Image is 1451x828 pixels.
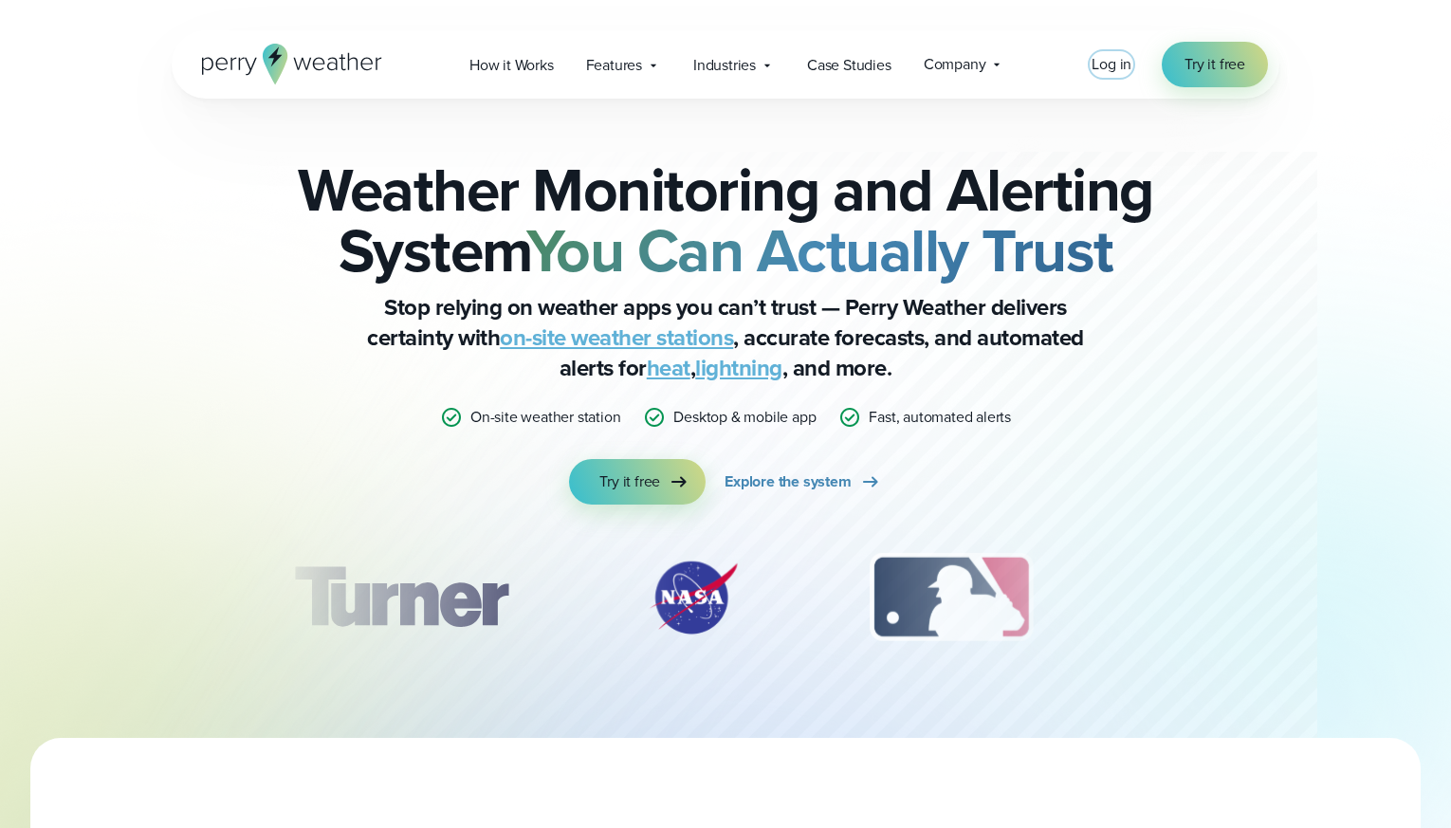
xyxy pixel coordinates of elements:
span: How it Works [469,54,554,77]
a: Case Studies [791,46,908,84]
span: Log in [1092,53,1131,75]
img: PGA.svg [1143,550,1295,645]
img: MLB.svg [851,550,1051,645]
span: Try it free [1185,53,1245,76]
span: Case Studies [807,54,891,77]
p: Stop relying on weather apps you can’t trust — Perry Weather delivers certainty with , accurate f... [346,292,1105,383]
a: How it Works [453,46,570,84]
a: lightning [695,351,782,385]
span: Company [924,53,986,76]
p: Desktop & mobile app [673,406,816,429]
span: Features [586,54,642,77]
div: 2 of 12 [627,550,760,645]
a: Explore the system [725,459,881,505]
p: On-site weather station [470,406,620,429]
a: Log in [1092,53,1131,76]
div: 1 of 12 [266,550,536,645]
div: 4 of 12 [1143,550,1295,645]
strong: You Can Actually Trust [526,206,1113,295]
span: Explore the system [725,470,851,493]
span: Industries [693,54,756,77]
a: on-site weather stations [500,321,733,355]
div: slideshow [266,550,1185,654]
img: Turner-Construction_1.svg [266,550,536,645]
div: 3 of 12 [851,550,1051,645]
a: heat [647,351,690,385]
p: Fast, automated alerts [869,406,1011,429]
h2: Weather Monitoring and Alerting System [266,159,1185,281]
img: NASA.svg [627,550,760,645]
span: Try it free [599,470,660,493]
a: Try it free [1162,42,1268,87]
a: Try it free [569,459,706,505]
